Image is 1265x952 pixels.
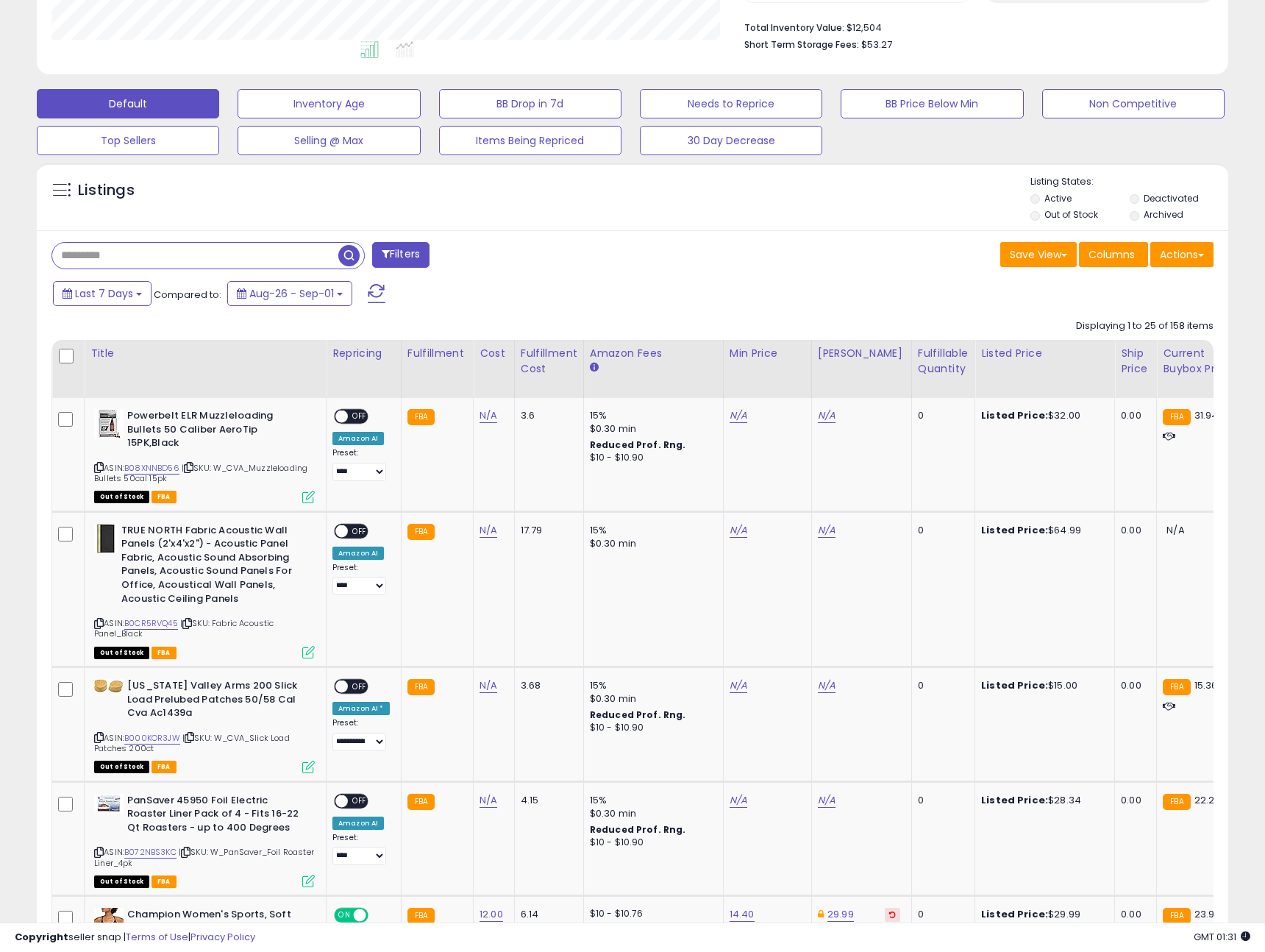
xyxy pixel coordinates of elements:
[918,524,963,537] div: 0
[1044,208,1098,221] label: Out of Stock
[1121,524,1145,537] div: 0.00
[521,908,572,921] div: 6.14
[981,524,1103,537] div: $64.99
[332,432,384,445] div: Amazon AI
[480,408,497,423] a: N/A
[744,21,844,34] b: Total Inventory Value:
[818,523,835,538] a: N/A
[981,793,1048,807] b: Listed Price:
[1194,678,1218,692] span: 15.36
[407,679,435,695] small: FBA
[1194,930,1250,944] span: 2025-09-9 01:31 GMT
[249,286,334,301] span: Aug-26 - Sep-01
[37,126,219,155] button: Top Sellers
[332,817,384,830] div: Amazon AI
[94,462,307,484] span: | SKU: W_CVA_Muzzleloading Bullets 50cal 15pk
[94,524,315,657] div: ASIN:
[590,836,712,849] div: $10 - $10.90
[981,409,1103,422] div: $32.00
[480,907,503,922] a: 12.00
[78,180,135,201] h5: Listings
[590,692,712,706] div: $0.30 min
[372,242,430,268] button: Filters
[590,807,712,820] div: $0.30 min
[238,126,420,155] button: Selling @ Max
[439,126,621,155] button: Items Being Repriced
[94,794,315,887] div: ASIN:
[640,89,822,118] button: Needs to Reprice
[590,524,712,537] div: 15%
[981,908,1103,921] div: $29.99
[1163,908,1190,924] small: FBA
[94,617,274,639] span: | SKU: Fabric Acoustic Panel_Black
[121,524,300,609] b: TRUE NORTH Fabric Acoustic Wall Panels (2'x4'x2") - Acoustic Panel Fabric, Acoustic Sound Absorbi...
[407,346,467,361] div: Fulfillment
[1163,794,1190,810] small: FBA
[730,346,805,361] div: Min Price
[127,794,306,839] b: PanSaver 45950 Foil Electric Roaster Liner Pack of 4 - Fits 16-22 Qt Roasters - up to 400 Degrees
[981,523,1048,537] b: Listed Price:
[730,408,747,423] a: N/A
[590,409,712,422] div: 15%
[590,794,712,807] div: 15%
[818,793,835,808] a: N/A
[1042,89,1225,118] button: Non Competitive
[124,846,177,859] a: B072NBS3KC
[590,438,686,451] b: Reduced Prof. Rng.
[94,409,124,438] img: 41xVGi8ZV7L._SL40_.jpg
[1121,679,1145,692] div: 0.00
[861,38,892,51] span: $53.27
[1150,242,1214,267] button: Actions
[590,722,712,734] div: $10 - $10.90
[1194,907,1218,921] span: 23.91
[1166,523,1184,537] span: N/A
[730,907,755,922] a: 14.40
[1163,409,1190,425] small: FBA
[1194,793,1221,807] span: 22.29
[94,794,124,814] img: 51kqlyDkL7L._SL40_.jpg
[590,708,686,721] b: Reduced Prof. Rng.
[818,346,905,361] div: [PERSON_NAME]
[94,908,124,937] img: 41JOeH4VYrL._SL40_.jpg
[918,409,963,422] div: 0
[94,679,315,772] div: ASIN:
[1079,242,1148,267] button: Columns
[439,89,621,118] button: BB Drop in 7d
[730,793,747,808] a: N/A
[1076,319,1214,333] div: Displaying 1 to 25 of 158 items
[94,732,290,754] span: | SKU: W_CVA_Slick Load Patches 200ct
[480,523,497,538] a: N/A
[124,462,179,475] a: B08XNNBD56
[152,647,177,659] span: FBA
[94,875,149,888] span: All listings that are currently out of stock and unavailable for purchase on Amazon
[590,452,712,464] div: $10 - $10.90
[1088,247,1135,262] span: Columns
[981,679,1103,692] div: $15.00
[744,18,1202,35] li: $12,504
[75,286,133,301] span: Last 7 Days
[640,126,822,155] button: 30 Day Decrease
[124,617,178,630] a: B0CR5RVQ45
[1121,908,1145,921] div: 0.00
[407,409,435,425] small: FBA
[981,346,1108,361] div: Listed Price
[190,930,255,944] a: Privacy Policy
[981,794,1103,807] div: $28.34
[94,409,315,502] div: ASIN:
[521,524,572,537] div: 17.79
[590,679,712,692] div: 15%
[1163,679,1190,695] small: FBA
[407,908,435,924] small: FBA
[918,908,963,921] div: 0
[1144,208,1183,221] label: Archived
[94,647,149,659] span: All listings that are currently out of stock and unavailable for purchase on Amazon
[154,288,221,302] span: Compared to:
[94,524,118,553] img: 41AlZBINgSL._SL40_.jpg
[94,846,314,868] span: | SKU: W_PanSaver_Foil Roaster Liner_4pk
[332,718,390,751] div: Preset:
[521,679,572,692] div: 3.68
[227,281,352,306] button: Aug-26 - Sep-01
[332,346,395,361] div: Repricing
[1144,192,1199,205] label: Deactivated
[981,408,1048,422] b: Listed Price:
